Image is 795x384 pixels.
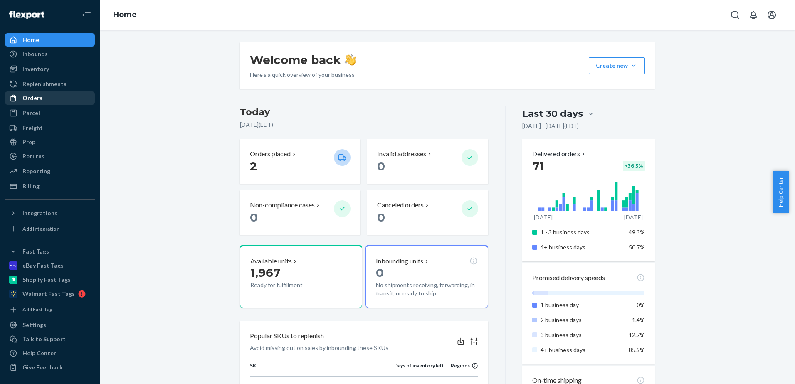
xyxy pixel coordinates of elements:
[22,306,52,313] div: Add Fast Tag
[5,47,95,61] a: Inbounds
[22,80,67,88] div: Replenishments
[5,304,95,315] a: Add Fast Tag
[5,273,95,286] a: Shopify Fast Tags
[250,149,291,159] p: Orders placed
[240,139,360,184] button: Orders placed 2
[532,159,544,173] span: 71
[5,245,95,258] button: Fast Tags
[376,256,423,266] p: Inbounding units
[637,301,645,308] span: 0%
[22,225,59,232] div: Add Integration
[250,159,257,173] span: 2
[22,349,56,357] div: Help Center
[5,33,95,47] a: Home
[5,77,95,91] a: Replenishments
[22,276,71,284] div: Shopify Fast Tags
[5,91,95,105] a: Orders
[22,36,39,44] div: Home
[5,361,95,374] button: Give Feedback
[377,149,426,159] p: Invalid addresses
[632,316,645,323] span: 1.4%
[541,331,622,339] p: 3 business days
[5,135,95,149] a: Prep
[22,167,50,175] div: Reporting
[5,347,95,360] a: Help Center
[5,150,95,163] a: Returns
[250,210,258,224] span: 0
[629,346,645,353] span: 85.9%
[5,106,95,120] a: Parcel
[522,122,579,130] p: [DATE] - [DATE] ( EDT )
[5,207,95,220] button: Integrations
[22,209,57,217] div: Integrations
[5,165,95,178] a: Reporting
[367,190,488,235] button: Canceled orders 0
[22,109,40,117] div: Parcel
[22,65,49,73] div: Inventory
[113,10,137,19] a: Home
[623,161,645,171] div: + 36.5 %
[240,121,488,129] p: [DATE] ( EDT )
[367,139,488,184] button: Invalid addresses 0
[22,335,66,343] div: Talk to Support
[22,261,64,270] div: eBay Fast Tags
[365,245,488,308] button: Inbounding units0No shipments receiving, forwarding, in transit, or ready to ship
[522,107,583,120] div: Last 30 days
[5,259,95,272] a: eBay Fast Tags
[532,149,587,159] button: Delivered orders
[541,316,622,324] p: 2 business days
[589,57,645,74] button: Create new
[9,11,44,19] img: Flexport logo
[240,106,488,119] h3: Today
[22,94,42,102] div: Orders
[22,321,46,329] div: Settings
[629,331,645,338] span: 12.7%
[250,281,327,289] p: Ready for fulfillment
[22,182,40,190] div: Billing
[377,210,385,224] span: 0
[5,318,95,332] a: Settings
[624,213,643,222] p: [DATE]
[377,159,385,173] span: 0
[250,344,388,352] p: Avoid missing out on sales by inbounding these SKUs
[541,243,622,251] p: 4+ business days
[541,228,622,236] p: 1 - 3 business days
[5,180,95,193] a: Billing
[444,362,478,369] div: Regions
[5,223,95,234] a: Add Integration
[22,50,48,58] div: Inbounds
[394,362,444,376] th: Days of inventory left
[250,71,356,79] p: Here’s a quick overview of your business
[22,290,75,298] div: Walmart Fast Tags
[22,363,63,372] div: Give Feedback
[377,200,424,210] p: Canceled orders
[240,245,362,308] button: Available units1,967Ready for fulfillment
[22,247,49,256] div: Fast Tags
[22,124,43,132] div: Freight
[532,273,605,283] p: Promised delivery speeds
[250,256,292,266] p: Available units
[22,138,35,146] div: Prep
[5,62,95,76] a: Inventory
[250,200,315,210] p: Non-compliance cases
[5,121,95,135] a: Freight
[773,171,789,213] button: Help Center
[344,54,356,66] img: hand-wave emoji
[250,52,356,67] h1: Welcome back
[106,3,143,27] ol: breadcrumbs
[78,7,95,23] button: Close Navigation
[240,190,360,235] button: Non-compliance cases 0
[5,287,95,300] a: Walmart Fast Tags
[745,7,762,23] button: Open notifications
[250,331,324,341] p: Popular SKUs to replenish
[250,266,280,280] span: 1,967
[22,152,44,160] div: Returns
[376,281,477,298] p: No shipments receiving, forwarding, in transit, or ready to ship
[534,213,553,222] p: [DATE]
[629,244,645,251] span: 50.7%
[376,266,384,280] span: 0
[541,301,622,309] p: 1 business day
[727,7,743,23] button: Open Search Box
